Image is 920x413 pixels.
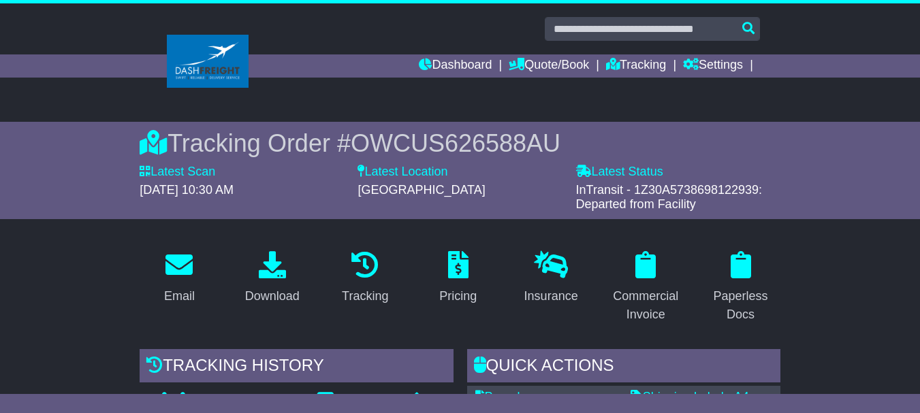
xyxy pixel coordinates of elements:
a: Quote/Book [509,54,589,78]
a: Commercial Invoice [604,246,687,329]
a: Tracking [333,246,397,310]
a: Pricing [430,246,486,310]
span: [DATE] 10:30 AM [140,183,234,197]
a: Tracking [606,54,666,78]
span: OWCUS626588AU [351,129,560,157]
label: Latest Scan [140,165,215,180]
span: [GEOGRAPHIC_DATA] [358,183,485,197]
a: Paperless [475,390,539,403]
div: Email [164,287,195,305]
div: Insurance [524,287,578,305]
div: Tracking history [140,349,453,386]
a: Dashboard [419,54,492,78]
div: Paperless Docs [710,287,771,324]
div: Pricing [439,287,477,305]
a: Paperless Docs [701,246,780,329]
div: Tracking Order # [140,129,780,158]
div: Download [245,287,300,305]
div: Tracking [342,287,388,305]
div: Quick Actions [467,349,780,386]
div: Commercial Invoice [613,287,678,324]
span: InTransit - 1Z30A5738698122939: Departed from Facility [576,183,763,212]
label: Latest Location [358,165,447,180]
label: Latest Status [576,165,663,180]
a: Download [236,246,308,310]
a: Insurance [515,246,587,310]
a: Settings [683,54,743,78]
a: Email [155,246,204,310]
